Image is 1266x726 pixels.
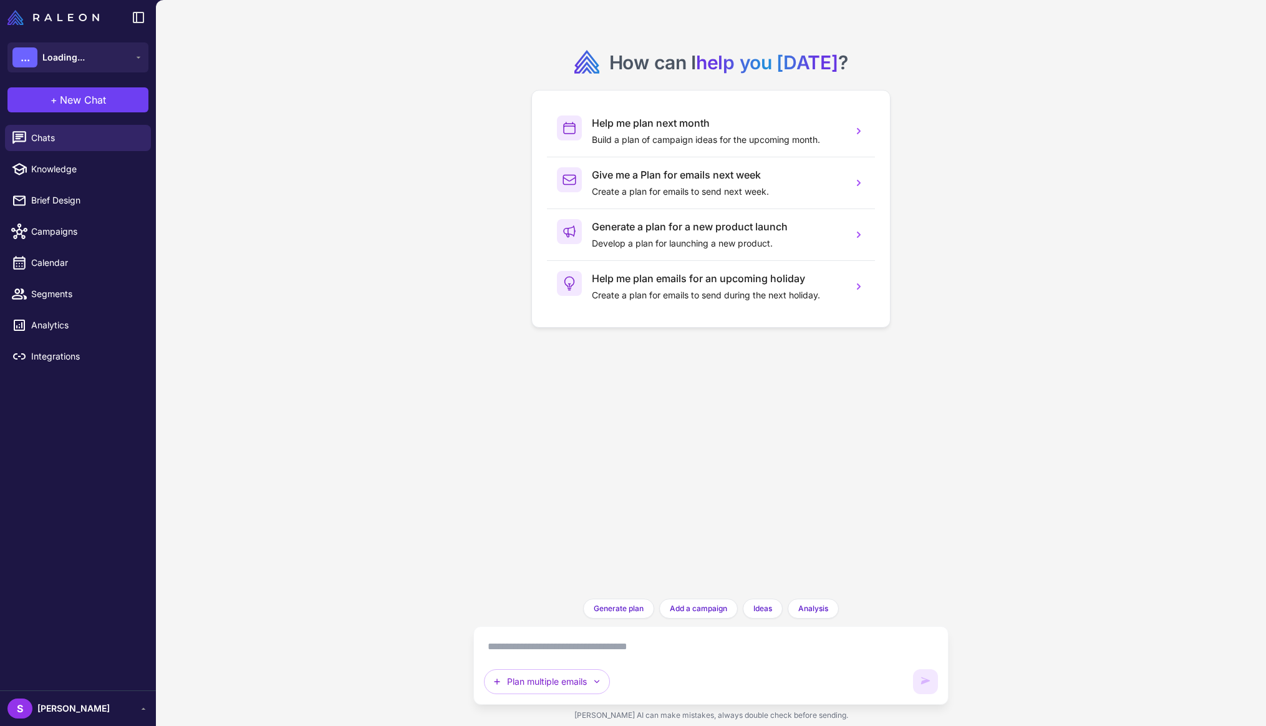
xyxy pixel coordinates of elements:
span: Brief Design [31,194,141,207]
span: Analysis [798,603,828,614]
span: Analytics [31,318,141,332]
p: Build a plan of campaign ideas for the upcoming month. [592,133,843,147]
div: ... [12,47,37,67]
img: Raleon Logo [7,10,99,25]
span: New Chat [60,92,106,107]
button: Ideas [743,599,783,619]
div: [PERSON_NAME] AI can make mistakes, always double check before sending. [473,705,948,726]
span: Loading... [42,51,85,64]
h3: Help me plan next month [592,115,843,130]
span: Campaigns [31,225,141,238]
a: Integrations [5,343,151,370]
h3: Help me plan emails for an upcoming holiday [592,271,843,286]
span: Calendar [31,256,141,270]
a: Chats [5,125,151,151]
h2: How can I ? [609,50,848,75]
a: Campaigns [5,218,151,245]
button: Plan multiple emails [484,669,610,694]
span: Integrations [31,350,141,363]
span: Add a campaign [670,603,727,614]
button: Analysis [788,599,839,619]
span: Knowledge [31,162,141,176]
a: Calendar [5,250,151,276]
h3: Give me a Plan for emails next week [592,167,843,182]
span: + [51,92,57,107]
a: Raleon Logo [7,10,104,25]
p: Create a plan for emails to send during the next holiday. [592,288,843,302]
button: Add a campaign [659,599,738,619]
div: S [7,699,32,719]
h3: Generate a plan for a new product launch [592,219,843,234]
button: +New Chat [7,87,148,112]
span: Chats [31,131,141,145]
button: ...Loading... [7,42,148,72]
a: Brief Design [5,187,151,213]
a: Segments [5,281,151,307]
span: [PERSON_NAME] [37,702,110,715]
span: help you [DATE] [696,51,838,74]
span: Ideas [753,603,772,614]
button: Generate plan [583,599,654,619]
p: Develop a plan for launching a new product. [592,237,843,250]
a: Analytics [5,312,151,338]
a: Knowledge [5,156,151,182]
span: Generate plan [594,603,644,614]
p: Create a plan for emails to send next week. [592,185,843,199]
span: Segments [31,287,141,301]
